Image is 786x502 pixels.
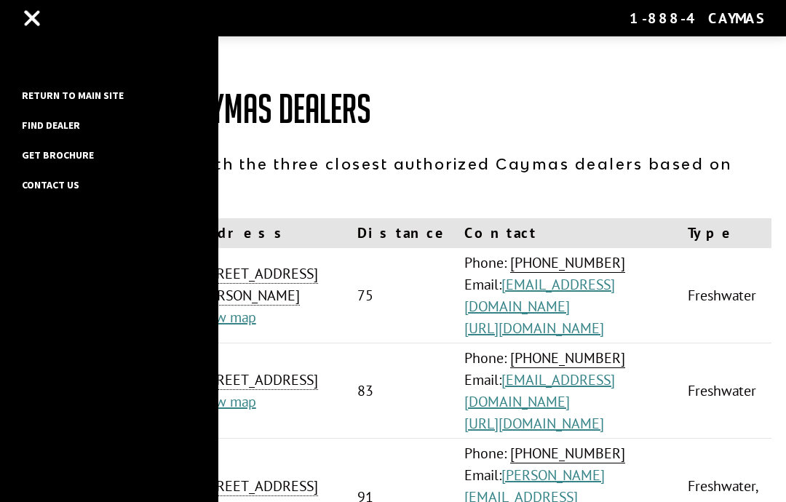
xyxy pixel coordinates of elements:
p: We've matched you with the three closest authorized Caymas dealers based on your location. [15,153,771,196]
td: 75 [350,248,457,343]
th: Contact [457,218,680,248]
td: 83 [350,343,457,439]
a: View map [196,308,256,327]
a: Get Brochure [15,146,131,164]
th: Address [189,218,350,248]
a: [URL][DOMAIN_NAME] [464,319,604,338]
a: Return to main site [15,86,131,105]
th: Distance [350,218,457,248]
a: [EMAIL_ADDRESS][DOMAIN_NAME] [464,275,615,316]
td: Phone: Email: [457,343,680,439]
td: Freshwater [680,343,771,439]
a: [EMAIL_ADDRESS][DOMAIN_NAME] [464,370,615,411]
a: Contact Us [15,175,131,194]
a: [URL][DOMAIN_NAME] [464,414,604,433]
a: Find Dealer [15,116,131,135]
h1: Your Closest Caymas Dealers [15,87,771,131]
a: View map [196,392,256,411]
div: 1-888-4CAYMAS [630,9,764,28]
td: Freshwater [680,248,771,343]
th: Type [680,218,771,248]
td: Phone: Email: [457,248,680,343]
